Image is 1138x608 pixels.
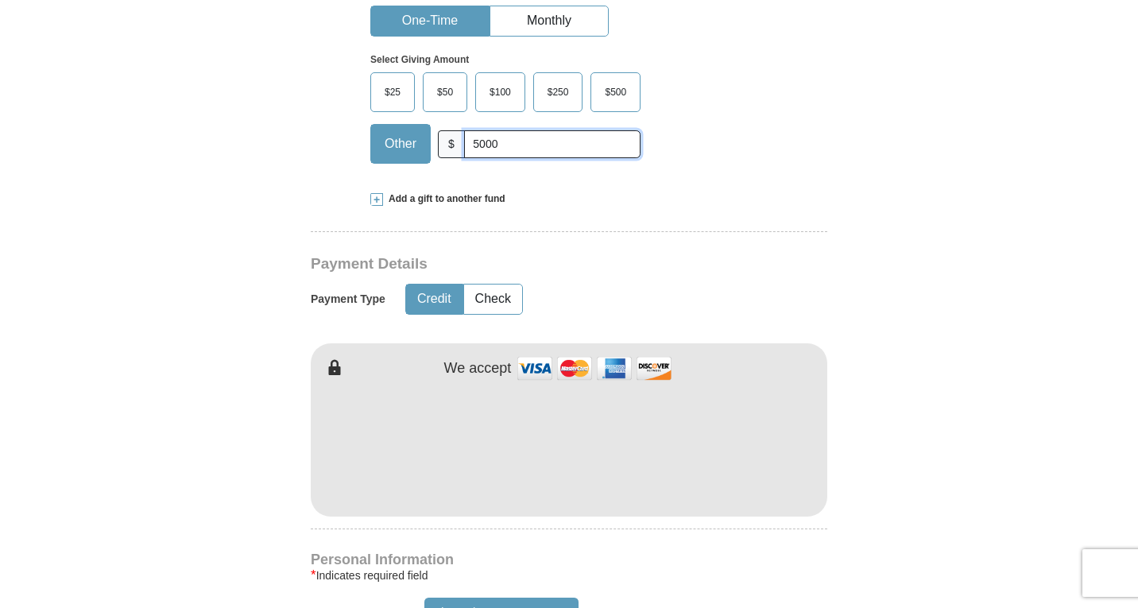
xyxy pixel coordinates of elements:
[311,553,827,566] h4: Personal Information
[383,192,505,206] span: Add a gift to another fund
[429,80,461,104] span: $50
[464,130,641,158] input: Other Amount
[311,566,827,585] div: Indicates required field
[482,80,519,104] span: $100
[406,285,463,314] button: Credit
[371,6,489,36] button: One-Time
[540,80,577,104] span: $250
[597,80,634,104] span: $500
[515,351,674,385] img: credit cards accepted
[377,80,408,104] span: $25
[438,130,465,158] span: $
[370,54,469,65] strong: Select Giving Amount
[311,255,716,273] h3: Payment Details
[444,360,512,378] h4: We accept
[490,6,608,36] button: Monthly
[377,132,424,156] span: Other
[464,285,522,314] button: Check
[311,292,385,306] h5: Payment Type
